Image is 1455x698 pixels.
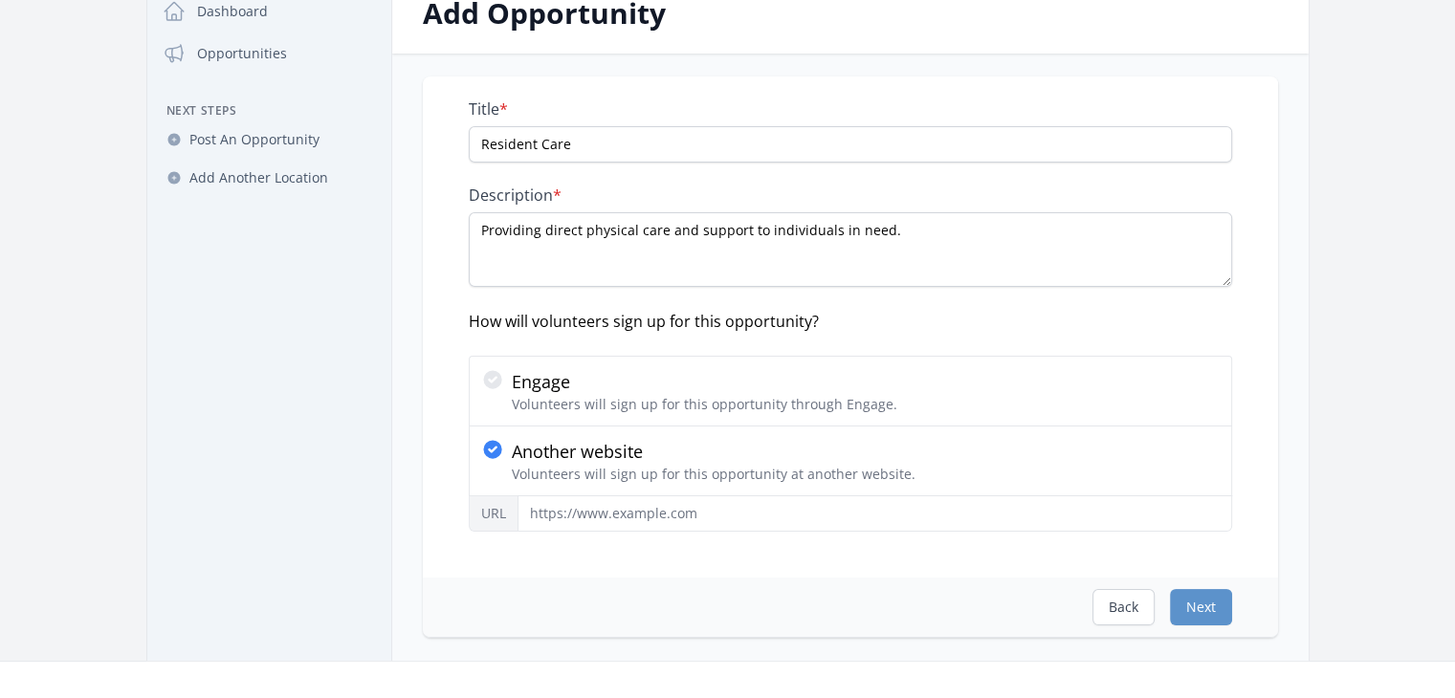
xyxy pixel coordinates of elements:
button: Back [1092,589,1155,625]
span: Post An Opportunity [189,130,320,149]
h3: Next Steps [155,103,384,119]
p: Another website [512,438,915,465]
label: Description [469,185,1232,205]
input: https://www.example.com [518,495,1232,532]
p: Volunteers will sign up for this opportunity through Engage. [512,395,897,414]
a: Add Another Location [155,161,384,195]
a: Post An Opportunity [155,122,384,157]
button: Next [1170,589,1232,625]
div: How will volunteers sign up for this opportunity? [469,310,1232,333]
a: Opportunities [155,34,384,73]
span: Add Another Location [189,168,328,187]
label: Title [469,99,1232,119]
label: URL [469,496,518,532]
p: Volunteers will sign up for this opportunity at another website. [512,465,915,484]
p: Engage [512,368,897,395]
